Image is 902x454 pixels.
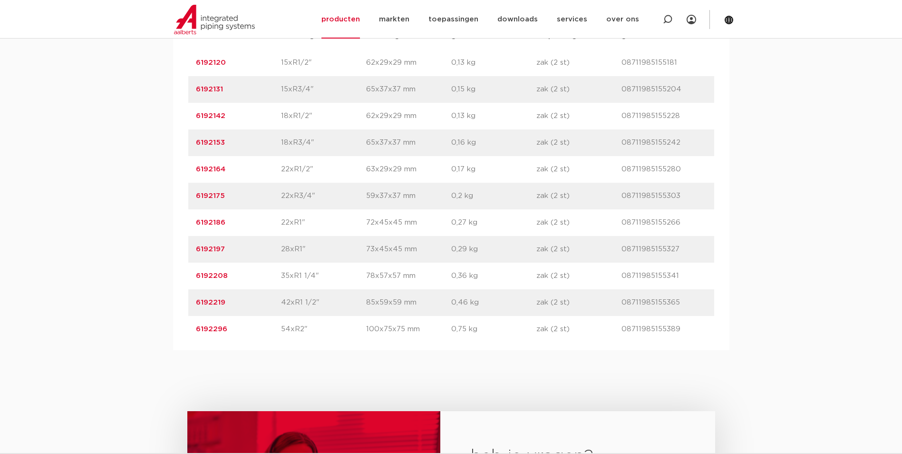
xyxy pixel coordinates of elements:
[536,57,621,69] p: zak (2 st)
[366,164,451,175] p: 63x29x29 mm
[196,219,225,226] a: 6192186
[451,190,536,202] p: 0,2 kg
[281,324,366,335] p: 54xR2"
[621,297,707,308] p: 08711985155365
[281,110,366,122] p: 18xR1/2"
[196,139,225,146] a: 6192153
[451,270,536,282] p: 0,36 kg
[536,297,621,308] p: zak (2 st)
[281,190,366,202] p: 22xR3/4"
[536,244,621,255] p: zak (2 st)
[621,217,707,228] p: 08711985155266
[451,244,536,255] p: 0,29 kg
[281,57,366,69] p: 15xR1/2"
[536,164,621,175] p: zak (2 st)
[281,84,366,95] p: 15xR3/4"
[621,110,707,122] p: 08711985155228
[366,297,451,308] p: 85x59x59 mm
[366,217,451,228] p: 72x45x45 mm
[196,272,228,279] a: 6192208
[536,190,621,202] p: zak (2 st)
[621,324,707,335] p: 08711985155389
[621,84,707,95] p: 08711985155204
[621,270,707,282] p: 08711985155341
[536,217,621,228] p: zak (2 st)
[366,110,451,122] p: 62x29x29 mm
[366,244,451,255] p: 73x45x45 mm
[451,324,536,335] p: 0,75 kg
[366,190,451,202] p: 59x37x37 mm
[621,190,707,202] p: 08711985155303
[451,84,536,95] p: 0,15 kg
[621,244,707,255] p: 08711985155327
[366,270,451,282] p: 78x57x57 mm
[366,84,451,95] p: 65x37x37 mm
[196,192,225,199] a: 6192175
[536,110,621,122] p: zak (2 st)
[536,324,621,335] p: zak (2 st)
[451,164,536,175] p: 0,17 kg
[536,137,621,148] p: zak (2 st)
[451,217,536,228] p: 0,27 kg
[451,137,536,148] p: 0,16 kg
[366,324,451,335] p: 100x75x75 mm
[196,166,225,173] a: 6192164
[621,137,707,148] p: 08711985155242
[196,86,223,93] a: 6192131
[196,246,225,253] a: 6192197
[281,270,366,282] p: 35xR1 1/4"
[196,112,225,119] a: 6192142
[621,57,707,69] p: 08711985155181
[196,59,226,66] a: 6192120
[536,84,621,95] p: zak (2 st)
[451,110,536,122] p: 0,13 kg
[281,164,366,175] p: 22xR1/2"
[281,244,366,255] p: 28xR1"
[281,137,366,148] p: 18xR3/4"
[366,57,451,69] p: 62x29x29 mm
[281,297,366,308] p: 42xR1 1/2"
[366,137,451,148] p: 65x37x37 mm
[196,326,227,333] a: 6192296
[281,217,366,228] p: 22xR1"
[621,164,707,175] p: 08711985155280
[451,297,536,308] p: 0,46 kg
[196,299,225,306] a: 6192219
[451,57,536,69] p: 0,13 kg
[536,270,621,282] p: zak (2 st)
